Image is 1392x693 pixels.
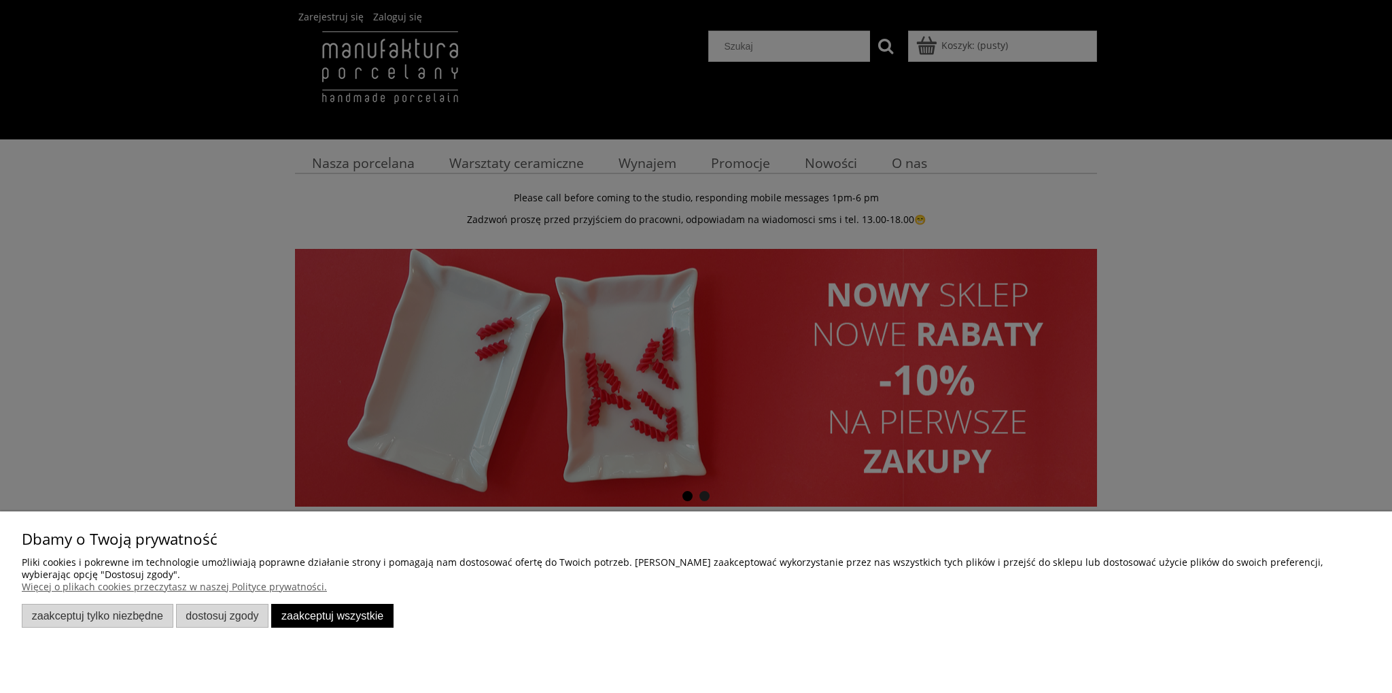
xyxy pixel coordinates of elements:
p: Pliki cookies i pokrewne im technologie umożliwiają poprawne działanie strony i pomagają nam dost... [22,556,1370,581]
p: Dbamy o Twoją prywatność [22,533,1370,545]
a: Więcej o plikach cookies przeczytasz w naszej Polityce prywatności. [22,580,327,593]
button: Zaakceptuj tylko niezbędne [22,604,173,628]
button: Dostosuj zgody [176,604,269,628]
button: Zaakceptuj wszystkie [271,604,394,628]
